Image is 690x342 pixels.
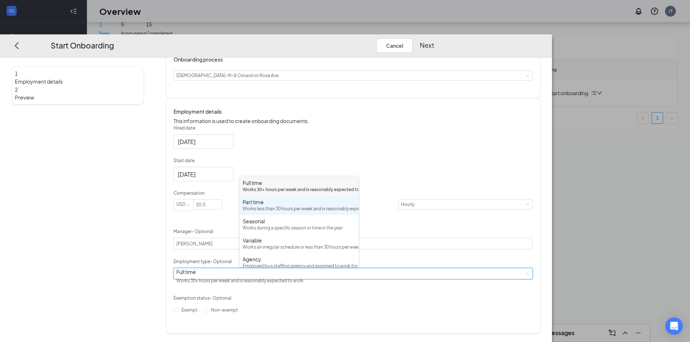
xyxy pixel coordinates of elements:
div: Agency [243,256,356,263]
div: Full time [176,268,304,275]
span: - Optional [192,229,213,234]
div: [object Object] [176,71,285,80]
span: Preview [15,93,141,101]
span: Employment details [15,77,141,85]
span: 2 [15,86,18,93]
p: Compensation [173,190,533,197]
h4: Onboarding process [173,55,533,63]
div: Full time [243,179,356,186]
div: Open Intercom Messenger [665,317,683,335]
button: Cancel [376,38,413,52]
p: This information is used to create onboarding documents. [173,117,533,125]
input: Sep 29, 2025 [178,169,227,178]
span: Exempt [179,307,200,312]
div: Works less than 30 hours per week and is reasonably expected to work [243,206,356,212]
input: Amount [193,200,222,209]
p: Exemption status [173,295,533,301]
div: Employed by a staffing agency and assigned to work for another company [243,263,356,270]
div: Works an irregular schedule or less than 30 hours per week [243,244,356,251]
h3: Start Onboarding [51,39,114,51]
span: - Optional [210,295,231,300]
div: Works 30+ hours per week and is reasonably expected to work [243,186,356,193]
div: Part time [243,198,356,206]
div: Seasonal [243,218,356,225]
button: Next [420,38,434,52]
div: Variable [243,237,356,244]
div: Works 30+ hours per week and is reasonably expected to work [176,275,304,286]
input: Sep 16, 2025 [178,137,227,146]
p: Manager [173,228,533,235]
h4: Employment details [173,107,533,115]
p: Start date [173,157,533,164]
p: Hired date [173,125,533,131]
p: Employment type [173,258,533,265]
div: Hourly [401,200,419,209]
span: [DEMOGRAPHIC_DATA]-fil-A Oxnard on Rose Ave. [176,73,280,78]
div: [object Object] [176,268,309,286]
span: Non-exempt [208,307,241,312]
div: USD [176,200,191,209]
span: - Optional [210,258,232,264]
span: 1 [15,70,18,77]
input: Manager name [173,238,533,249]
div: Works during a specific season or time in the year [243,225,356,232]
